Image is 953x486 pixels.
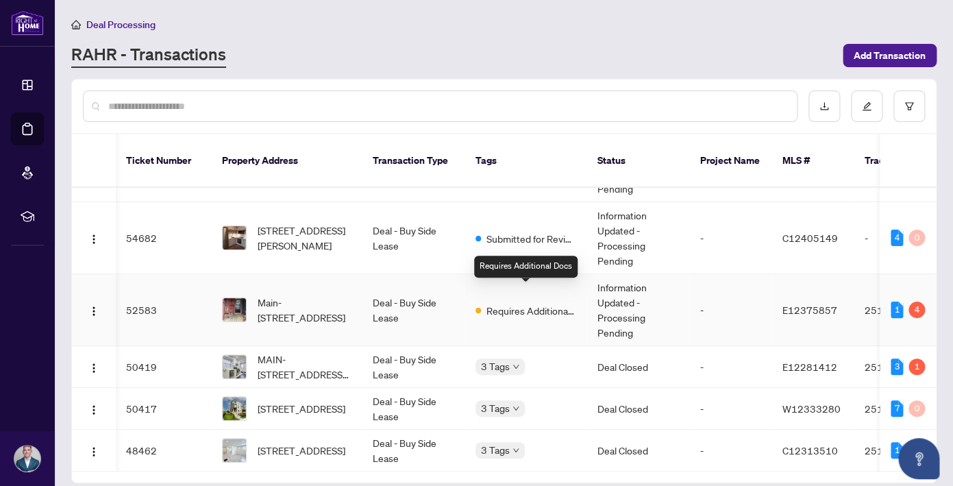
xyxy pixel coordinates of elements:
div: 1 [908,359,925,375]
span: Submitted for Review [486,231,575,246]
div: 3 [891,359,903,375]
span: home [71,20,81,29]
th: MLS # [771,134,854,188]
button: Add Transaction [843,44,937,67]
button: Open asap [898,438,939,479]
td: Information Updated - Processing Pending [586,274,689,346]
th: Tags [465,134,586,188]
span: [STREET_ADDRESS] [258,443,345,458]
button: Logo [83,299,105,321]
span: [STREET_ADDRESS] [258,401,345,416]
span: 3 Tags [481,442,510,458]
span: MAIN-[STREET_ADDRESS][PERSON_NAME] [258,352,351,382]
div: Requires Additional Docs [474,256,578,278]
img: Logo [88,234,99,245]
span: C12405149 [782,232,838,244]
button: Logo [83,227,105,249]
td: Deal - Buy Side Lease [362,202,465,274]
td: - [689,274,771,346]
button: Logo [83,439,105,461]
div: 4 [908,302,925,318]
td: Deal - Buy Side Lease [362,274,465,346]
span: Main-[STREET_ADDRESS] [258,295,351,325]
img: Logo [88,306,99,317]
td: Deal - Buy Side Lease [362,388,465,430]
span: W12333280 [782,402,841,415]
img: logo [11,10,44,36]
span: 3 Tags [481,359,510,374]
th: Project Name [689,134,771,188]
th: Status [586,134,689,188]
span: 3 Tags [481,400,510,416]
td: 50419 [115,346,211,388]
th: Transaction Type [362,134,465,188]
div: 1 [891,302,903,318]
button: edit [851,90,882,122]
div: 0 [908,230,925,246]
img: thumbnail-img [223,226,246,250]
td: Information Updated - Processing Pending [586,202,689,274]
div: 0 [908,400,925,417]
button: Logo [83,398,105,420]
td: - [689,388,771,430]
span: C12313510 [782,444,838,457]
td: - [689,202,771,274]
div: 7 [891,400,903,417]
img: Logo [88,404,99,415]
a: RAHR - Transactions [71,43,226,68]
span: down [512,363,519,370]
td: Deal Closed [586,388,689,430]
img: thumbnail-img [223,355,246,378]
button: download [808,90,840,122]
div: 4 [891,230,903,246]
span: filter [904,101,914,111]
td: - [689,430,771,472]
td: - [854,202,950,274]
td: 2516170 [854,274,950,346]
td: Deal - Buy Side Lease [362,346,465,388]
span: [STREET_ADDRESS][PERSON_NAME] [258,223,351,253]
td: 2514265 [854,388,950,430]
td: Deal Closed [586,430,689,472]
td: - [689,346,771,388]
img: Profile Icon [14,446,40,472]
span: E12281412 [782,361,837,373]
td: 2514382 [854,346,950,388]
img: thumbnail-img [223,397,246,420]
td: 48462 [115,430,211,472]
span: download [819,101,829,111]
button: Logo [83,356,105,378]
th: Property Address [211,134,362,188]
img: thumbnail-img [223,298,246,321]
td: 52583 [115,274,211,346]
td: 54682 [115,202,211,274]
img: Logo [88,363,99,374]
span: down [512,405,519,412]
span: edit [862,101,871,111]
th: Ticket Number [115,134,211,188]
img: thumbnail-img [223,439,246,462]
img: Logo [88,446,99,457]
span: Add Transaction [854,45,926,66]
td: Deal Closed [586,346,689,388]
div: 1 [891,442,903,459]
span: down [512,447,519,454]
td: 2513147 [854,430,950,472]
td: Deal - Buy Side Lease [362,430,465,472]
th: Trade Number [854,134,950,188]
span: E12375857 [782,304,837,316]
span: Requires Additional Docs [486,303,575,318]
span: Deal Processing [86,19,156,31]
button: filter [893,90,925,122]
td: 50417 [115,388,211,430]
